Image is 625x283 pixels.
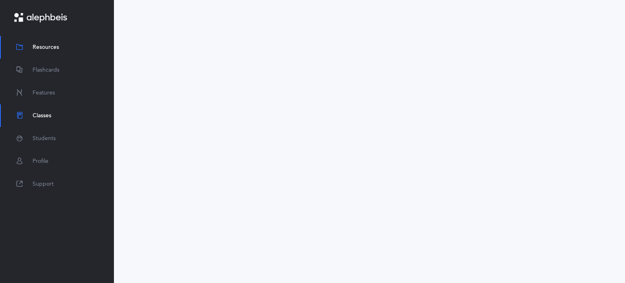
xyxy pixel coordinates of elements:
[33,180,54,189] span: Support
[33,66,59,75] span: Flashcards
[584,242,615,273] iframe: Drift Widget Chat Controller
[33,134,56,143] span: Students
[33,112,51,120] span: Classes
[33,157,48,166] span: Profile
[33,89,55,97] span: Features
[33,43,59,52] span: Resources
